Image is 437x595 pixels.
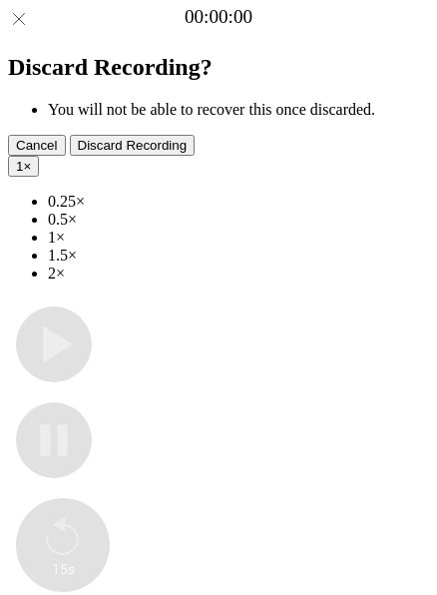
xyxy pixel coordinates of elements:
button: Cancel [8,135,66,156]
h2: Discard Recording? [8,54,429,81]
span: 1 [16,159,23,174]
li: You will not be able to recover this once discarded. [48,101,429,119]
li: 1.5× [48,247,429,265]
li: 0.5× [48,211,429,229]
a: 00:00:00 [185,6,252,28]
button: Discard Recording [70,135,196,156]
li: 0.25× [48,193,429,211]
button: 1× [8,156,39,177]
li: 1× [48,229,429,247]
li: 2× [48,265,429,283]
